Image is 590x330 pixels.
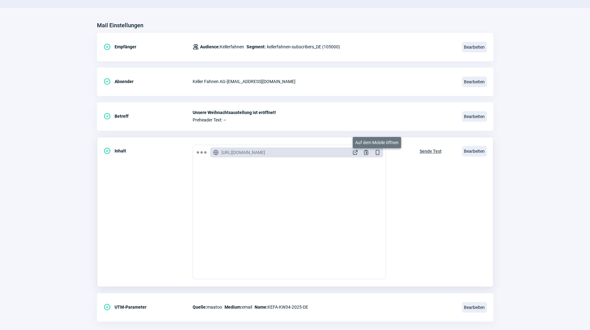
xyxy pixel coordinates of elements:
div: Absender [103,75,193,88]
span: email [225,303,252,311]
span: Preheader Text: – [193,117,455,122]
span: Unsere Weihnachtsaustellung ist eröffnet! [193,110,455,115]
span: Kellerfahnen [200,43,244,51]
span: [URL][DOMAIN_NAME] [221,149,265,156]
div: Inhalt [103,145,193,157]
div: Betreff [103,110,193,122]
div: Empfänger [103,41,193,53]
span: Bearbeiten [462,111,487,122]
span: Bearbeiten [462,146,487,156]
span: Bearbeiten [462,77,487,87]
span: maatoo [193,303,222,311]
div: kellerfahnen-subscribers_DE (105000) [193,41,340,53]
span: Name: [255,305,268,310]
span: Sende Test [420,146,442,156]
span: Medium: [225,305,242,310]
span: Bearbeiten [462,42,487,52]
h3: Mail Einstellungen [97,20,143,30]
button: Sende Test [413,145,448,156]
span: Audience: [200,44,220,49]
span: Bearbeiten [462,302,487,313]
div: UTM-Parameter [103,301,193,313]
span: Quelle: [193,305,207,310]
span: Segment: [247,43,266,51]
div: Keller Fahnen AG - [EMAIL_ADDRESS][DOMAIN_NAME] [193,75,455,88]
span: KEFA-KW34-2025-DE [255,303,308,311]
